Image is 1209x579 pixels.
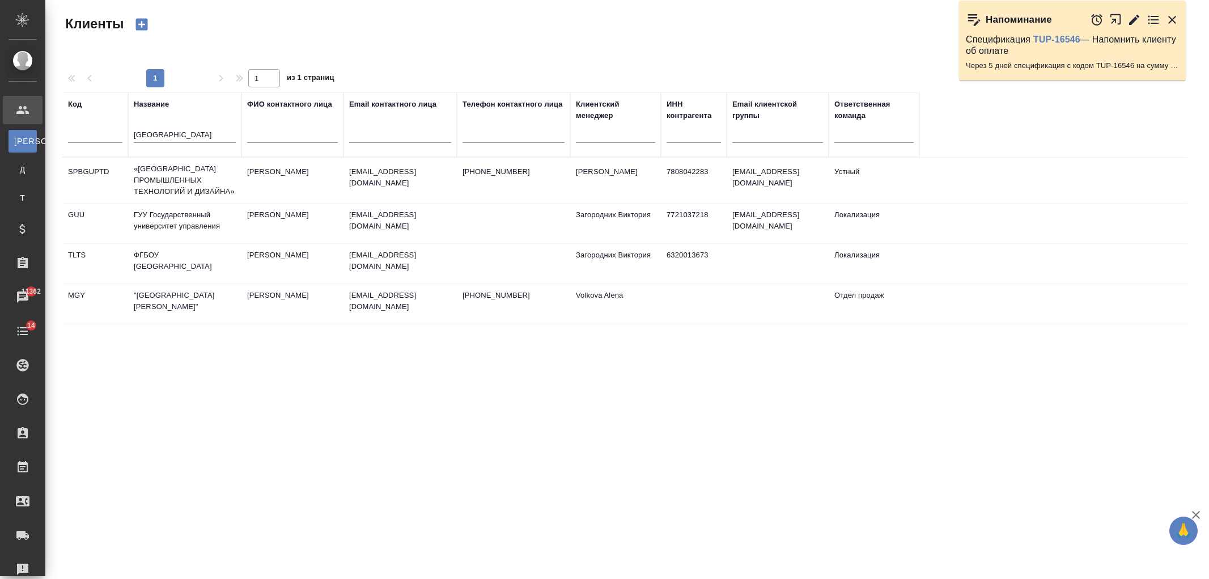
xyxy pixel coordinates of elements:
[287,71,334,87] span: из 1 страниц
[14,192,31,204] span: Т
[829,160,919,200] td: Устный
[570,244,661,284] td: Загородних Виктория
[1109,7,1122,32] button: Открыть в новой вкладке
[247,99,332,110] div: ФИО контактного лица
[661,160,727,200] td: 7808042283
[1147,13,1160,27] button: Перейти в todo
[128,244,241,284] td: ФГБОУ [GEOGRAPHIC_DATA]
[241,204,343,243] td: [PERSON_NAME]
[463,166,565,177] p: [PHONE_NUMBER]
[727,160,829,200] td: [EMAIL_ADDRESS][DOMAIN_NAME]
[576,99,655,121] div: Клиентский менеджер
[727,204,829,243] td: [EMAIL_ADDRESS][DOMAIN_NAME]
[463,99,563,110] div: Телефон контактного лица
[349,166,451,189] p: [EMAIL_ADDRESS][DOMAIN_NAME]
[570,204,661,243] td: Загородних Виктория
[62,15,124,33] span: Клиенты
[1033,35,1080,44] a: TUP-16546
[661,244,727,284] td: 6320013673
[128,158,241,203] td: «[GEOGRAPHIC_DATA] ПРОМЫШЛЕННЫХ ТЕХНОЛОГИЙ И ДИЗАЙНА»
[20,320,42,331] span: 14
[9,158,37,181] a: Д
[9,187,37,209] a: Т
[62,244,128,284] td: TLTS
[570,284,661,324] td: Volkova Alena
[349,250,451,272] p: [EMAIL_ADDRESS][DOMAIN_NAME]
[1090,13,1104,27] button: Отложить
[241,244,343,284] td: [PERSON_NAME]
[241,160,343,200] td: [PERSON_NAME]
[62,204,128,243] td: GUU
[128,15,155,34] button: Создать
[14,164,31,175] span: Д
[570,160,661,200] td: [PERSON_NAME]
[128,284,241,324] td: "[GEOGRAPHIC_DATA][PERSON_NAME]"
[9,130,37,153] a: [PERSON_NAME]
[966,60,1179,71] p: Через 5 дней спецификация с кодом TUP-16546 на сумму 100926.66 RUB будет просрочена
[62,284,128,324] td: MGY
[68,99,82,110] div: Код
[349,99,436,110] div: Email контактного лица
[241,284,343,324] td: [PERSON_NAME]
[3,317,43,345] a: 14
[349,290,451,312] p: [EMAIL_ADDRESS][DOMAIN_NAME]
[829,204,919,243] td: Локализация
[14,136,31,147] span: [PERSON_NAME]
[3,283,43,311] a: 11362
[661,204,727,243] td: 7721037218
[1165,13,1179,27] button: Закрыть
[986,14,1052,26] p: Напоминание
[834,99,914,121] div: Ответственная команда
[15,286,48,297] span: 11362
[1127,13,1141,27] button: Редактировать
[732,99,823,121] div: Email клиентской группы
[62,160,128,200] td: SPBGUPTD
[966,34,1179,57] p: Спецификация — Напомнить клиенту об оплате
[667,99,721,121] div: ИНН контрагента
[128,204,241,243] td: ГУУ Государственный университет управления
[1174,519,1193,543] span: 🙏
[829,244,919,284] td: Локализация
[349,209,451,232] p: [EMAIL_ADDRESS][DOMAIN_NAME]
[463,290,565,301] p: [PHONE_NUMBER]
[134,99,169,110] div: Название
[1169,517,1198,545] button: 🙏
[829,284,919,324] td: Отдел продаж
